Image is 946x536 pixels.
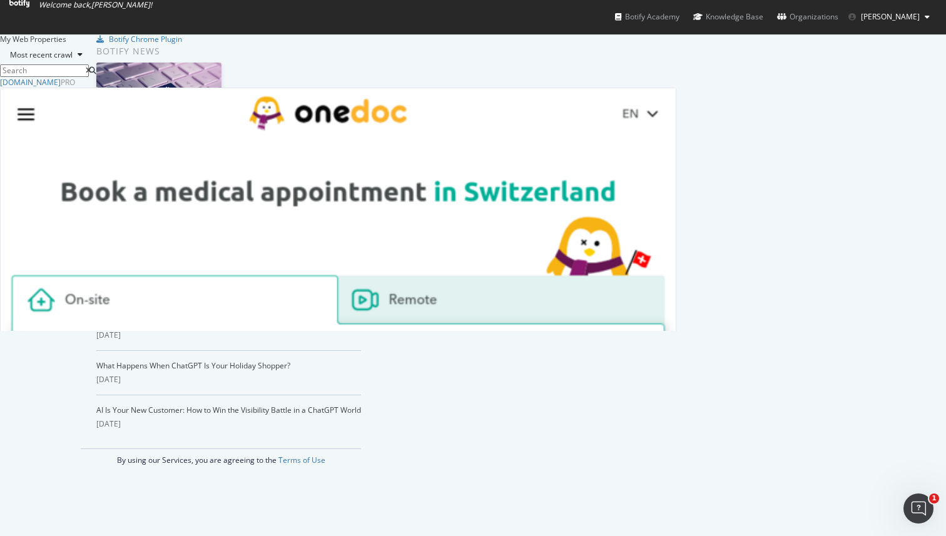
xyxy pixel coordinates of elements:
div: Botify news [96,44,361,58]
iframe: Intercom live chat [903,493,933,523]
span: Arthur Germain [861,11,920,22]
img: Prepare for Black Friday 2025 by Prioritizing AI Search Visibility [96,63,221,128]
div: Organizations [777,11,838,23]
div: [DATE] [96,374,361,385]
div: Knowledge Base [693,11,763,23]
button: [PERSON_NAME] [838,7,940,27]
a: Botify Chrome Plugin [96,34,182,44]
span: 1 [929,493,939,503]
div: [DATE] [96,330,361,341]
div: Most recent crawl [10,49,73,60]
a: What Happens When ChatGPT Is Your Holiday Shopper? [96,360,290,371]
div: Botify Academy [615,11,679,23]
div: Pro [61,77,75,88]
div: Botify Chrome Plugin [109,34,182,44]
div: By using our Services, you are agreeing to the [81,448,361,465]
a: AI Is Your New Customer: How to Win the Visibility Battle in a ChatGPT World [96,405,361,415]
a: Terms of Use [278,455,325,465]
div: [DATE] [96,418,361,430]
